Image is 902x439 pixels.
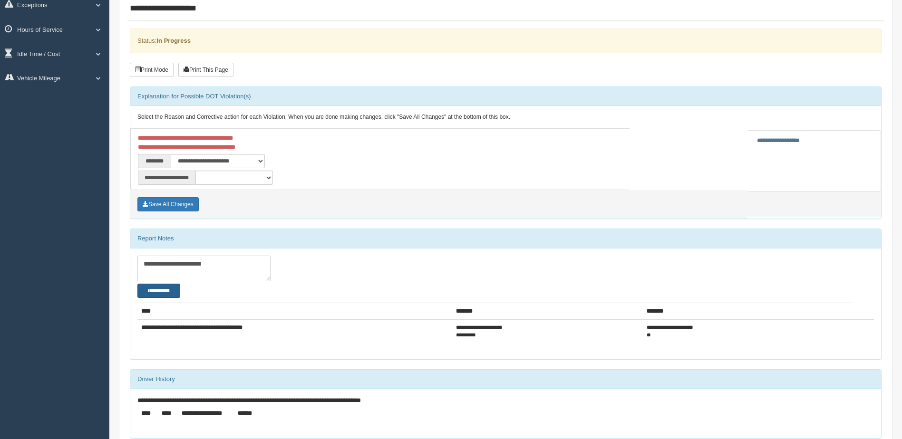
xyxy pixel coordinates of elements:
div: Driver History [130,370,881,389]
button: Save [137,197,199,211]
div: Report Notes [130,229,881,248]
div: Explanation for Possible DOT Violation(s) [130,87,881,106]
button: Print Mode [130,63,174,77]
div: Status: [130,29,882,53]
strong: In Progress [156,37,191,44]
button: Change Filter Options [137,284,180,298]
div: Select the Reason and Corrective action for each Violation. When you are done making changes, cli... [130,106,881,129]
button: Print This Page [178,63,233,77]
